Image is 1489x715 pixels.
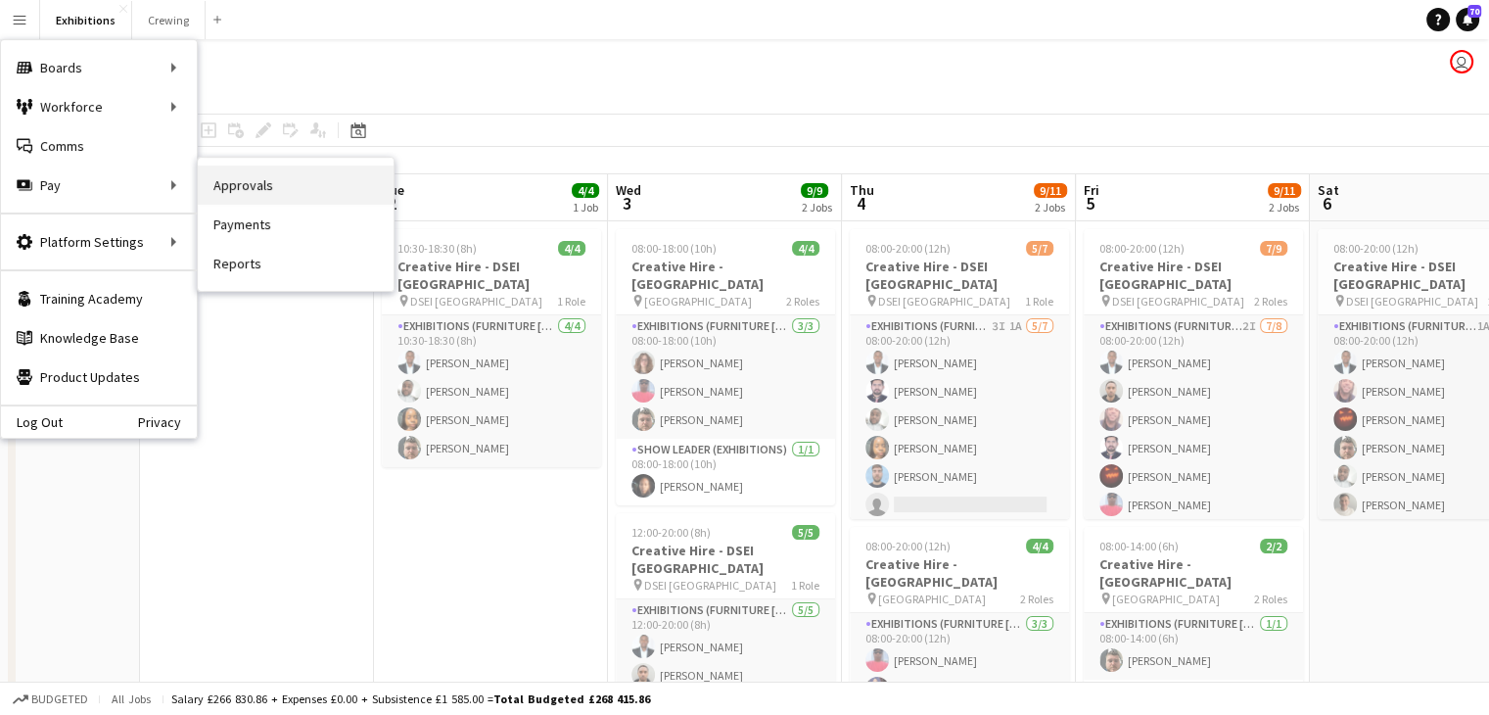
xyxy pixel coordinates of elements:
[1084,229,1303,519] app-job-card: 08:00-20:00 (12h)7/9Creative Hire - DSEI [GEOGRAPHIC_DATA] DSEI [GEOGRAPHIC_DATA]2 RolesExhibitio...
[1315,192,1339,214] span: 6
[572,183,599,198] span: 4/4
[1260,539,1287,553] span: 2/2
[1084,258,1303,293] h3: Creative Hire - DSEI [GEOGRAPHIC_DATA]
[613,192,641,214] span: 3
[31,692,88,706] span: Budgeted
[1,414,63,430] a: Log Out
[558,241,585,256] span: 4/4
[1035,200,1066,214] div: 2 Jobs
[138,414,197,430] a: Privacy
[1084,555,1303,591] h3: Creative Hire - [GEOGRAPHIC_DATA]
[850,229,1069,519] app-job-card: 08:00-20:00 (12h)5/7Creative Hire - DSEI [GEOGRAPHIC_DATA] DSEI [GEOGRAPHIC_DATA]1 RoleExhibition...
[1026,539,1053,553] span: 4/4
[850,555,1069,591] h3: Creative Hire - [GEOGRAPHIC_DATA]
[802,200,832,214] div: 2 Jobs
[1,279,197,318] a: Training Academy
[1268,183,1301,198] span: 9/11
[382,258,601,293] h3: Creative Hire - DSEI [GEOGRAPHIC_DATA]
[1,357,197,397] a: Product Updates
[850,315,1069,552] app-card-role: Exhibitions (Furniture [PERSON_NAME])3I1A5/708:00-20:00 (12h)[PERSON_NAME][PERSON_NAME][PERSON_NA...
[1112,294,1244,309] span: DSEI [GEOGRAPHIC_DATA]
[40,1,132,39] button: Exhibitions
[631,525,711,540] span: 12:00-20:00 (8h)
[1,126,197,166] a: Comms
[108,691,155,706] span: All jobs
[865,241,951,256] span: 08:00-20:00 (12h)
[644,578,776,593] span: DSEI [GEOGRAPHIC_DATA]
[1450,50,1473,73] app-user-avatar: Joseph Smart
[801,183,828,198] span: 9/9
[1254,592,1287,606] span: 2 Roles
[786,294,819,309] span: 2 Roles
[1084,315,1303,581] app-card-role: Exhibitions (Furniture [PERSON_NAME])2I7/808:00-20:00 (12h)[PERSON_NAME][PERSON_NAME][PERSON_NAME...
[198,166,394,205] a: Approvals
[1456,8,1479,31] a: 70
[1020,592,1053,606] span: 2 Roles
[1,318,197,357] a: Knowledge Base
[382,315,601,467] app-card-role: Exhibitions (Furniture [PERSON_NAME])4/410:30-18:30 (8h)[PERSON_NAME][PERSON_NAME][PERSON_NAME][P...
[198,244,394,283] a: Reports
[644,294,752,309] span: [GEOGRAPHIC_DATA]
[847,192,874,214] span: 4
[1333,241,1419,256] span: 08:00-20:00 (12h)
[410,294,542,309] span: DSEI [GEOGRAPHIC_DATA]
[865,539,951,553] span: 08:00-20:00 (12h)
[616,229,835,505] app-job-card: 08:00-18:00 (10h)4/4Creative Hire - [GEOGRAPHIC_DATA] [GEOGRAPHIC_DATA]2 RolesExhibitions (Furnit...
[10,689,91,710] button: Budgeted
[397,241,477,256] span: 10:30-18:30 (8h)
[493,691,650,706] span: Total Budgeted £268 415.86
[1254,294,1287,309] span: 2 Roles
[616,439,835,505] app-card-role: Show Leader (Exhibitions)1/108:00-18:00 (10h)[PERSON_NAME]
[1318,181,1339,199] span: Sat
[382,229,601,467] app-job-card: 10:30-18:30 (8h)4/4Creative Hire - DSEI [GEOGRAPHIC_DATA] DSEI [GEOGRAPHIC_DATA]1 RoleExhibitions...
[1260,241,1287,256] span: 7/9
[1,87,197,126] div: Workforce
[792,525,819,540] span: 5/5
[557,294,585,309] span: 1 Role
[1112,592,1220,606] span: [GEOGRAPHIC_DATA]
[1269,200,1300,214] div: 2 Jobs
[198,205,394,244] a: Payments
[171,691,650,706] div: Salary £266 830.86 + Expenses £0.00 + Subsistence £1 585.00 =
[616,258,835,293] h3: Creative Hire - [GEOGRAPHIC_DATA]
[850,258,1069,293] h3: Creative Hire - DSEI [GEOGRAPHIC_DATA]
[1467,5,1481,18] span: 70
[792,241,819,256] span: 4/4
[878,294,1010,309] span: DSEI [GEOGRAPHIC_DATA]
[1346,294,1478,309] span: DSEI [GEOGRAPHIC_DATA]
[878,592,986,606] span: [GEOGRAPHIC_DATA]
[791,578,819,593] span: 1 Role
[850,181,874,199] span: Thu
[1084,181,1099,199] span: Fri
[1026,241,1053,256] span: 5/7
[616,315,835,439] app-card-role: Exhibitions (Furniture [PERSON_NAME])3/308:00-18:00 (10h)[PERSON_NAME][PERSON_NAME][PERSON_NAME]
[616,542,835,577] h3: Creative Hire - DSEI [GEOGRAPHIC_DATA]
[132,1,206,39] button: Crewing
[616,181,641,199] span: Wed
[1081,192,1099,214] span: 5
[573,200,598,214] div: 1 Job
[1,48,197,87] div: Boards
[1099,539,1179,553] span: 08:00-14:00 (6h)
[1025,294,1053,309] span: 1 Role
[1,222,197,262] div: Platform Settings
[1084,613,1303,680] app-card-role: Exhibitions (Furniture [PERSON_NAME])1/108:00-14:00 (6h)[PERSON_NAME]
[1099,241,1185,256] span: 08:00-20:00 (12h)
[631,241,717,256] span: 08:00-18:00 (10h)
[1,166,197,205] div: Pay
[1034,183,1067,198] span: 9/11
